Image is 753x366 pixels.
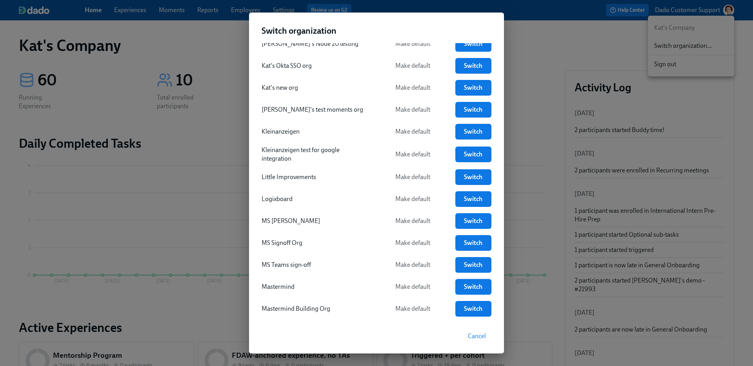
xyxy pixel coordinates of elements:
[262,173,370,181] div: Little Improvements
[461,62,486,70] span: Switch
[382,305,444,313] span: Make default
[262,217,370,225] div: MS [PERSON_NAME]
[262,25,491,37] h2: Switch organization
[461,195,486,203] span: Switch
[468,332,486,340] span: Cancel
[462,328,491,344] button: Cancel
[461,283,486,291] span: Switch
[455,36,491,52] a: Switch
[455,124,491,140] a: Switch
[376,213,449,229] button: Make default
[382,150,444,158] span: Make default
[455,80,491,96] a: Switch
[262,105,370,114] div: [PERSON_NAME]'s test moments org
[262,146,370,163] div: Kleinanzeigen test for google integration
[461,40,486,48] span: Switch
[376,301,449,317] button: Make default
[382,84,444,92] span: Make default
[262,83,370,92] div: Kat's new org
[376,58,449,74] button: Make default
[455,102,491,118] a: Switch
[461,106,486,114] span: Switch
[262,62,370,70] div: Kat's Okta SSO org
[382,239,444,247] span: Make default
[376,191,449,207] button: Make default
[382,217,444,225] span: Make default
[455,257,491,273] a: Switch
[382,40,444,48] span: Make default
[461,84,486,92] span: Switch
[382,195,444,203] span: Make default
[262,304,370,313] div: Mastermind Building Org
[262,283,370,291] div: Mastermind
[455,213,491,229] a: Switch
[455,235,491,251] a: Switch
[376,36,449,52] button: Make default
[382,173,444,181] span: Make default
[461,150,486,158] span: Switch
[376,102,449,118] button: Make default
[376,235,449,251] button: Make default
[461,305,486,313] span: Switch
[376,124,449,140] button: Make default
[455,191,491,207] a: Switch
[455,169,491,185] a: Switch
[382,128,444,136] span: Make default
[461,217,486,225] span: Switch
[455,301,491,317] a: Switch
[461,261,486,269] span: Switch
[461,239,486,247] span: Switch
[461,128,486,136] span: Switch
[262,261,370,269] div: MS Teams sign-off
[262,239,370,247] div: MS Signoff Org
[382,261,444,269] span: Make default
[376,147,449,162] button: Make default
[262,40,370,48] div: [PERSON_NAME]'s Node 20 testing
[455,147,491,162] a: Switch
[376,279,449,295] button: Make default
[382,283,444,291] span: Make default
[376,257,449,273] button: Make default
[262,127,370,136] div: Kleinanzeigen
[455,58,491,74] a: Switch
[382,62,444,70] span: Make default
[376,169,449,185] button: Make default
[455,279,491,295] a: Switch
[262,195,370,203] div: Logixboard
[376,80,449,96] button: Make default
[461,173,486,181] span: Switch
[382,106,444,114] span: Make default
